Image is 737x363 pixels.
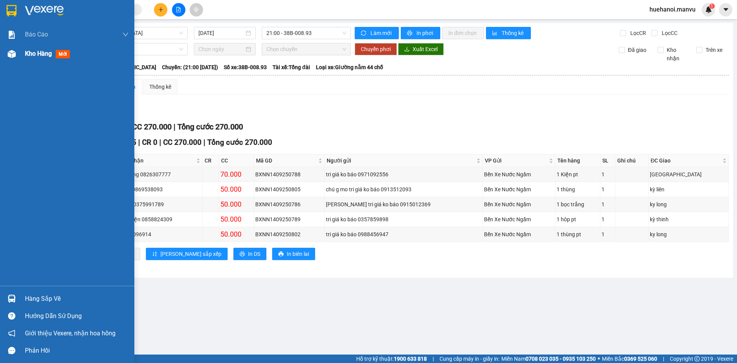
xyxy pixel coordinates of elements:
span: Tài xế: Tổng đài [273,63,310,71]
button: bar-chartThống kê [486,27,531,39]
span: In phơi [416,29,434,37]
button: In đơn chọn [442,27,484,39]
div: 50.000 [220,229,253,240]
div: 1 thùng [557,185,598,194]
strong: 1900 633 818 [394,356,427,362]
div: Hướng dẫn sử dụng [25,310,129,322]
img: solution-icon [8,31,16,39]
span: file-add [176,7,181,12]
div: chin gu 0869538093 [114,185,201,194]
span: Hỗ trợ kỹ thuật: [356,355,427,363]
span: sort-ascending [152,251,157,257]
div: Phản hồi [25,345,129,356]
input: 14/09/2025 [198,29,244,37]
div: ky long [650,230,727,239]
span: Kho nhận [664,46,691,63]
span: Đã giao [625,46,649,54]
td: Bến Xe Nước Ngầm [483,182,556,197]
div: BXNN1409250802 [255,230,323,239]
span: Làm mới [370,29,393,37]
span: Xuất Excel [413,45,438,53]
div: Bến Xe Nước Ngầm [484,170,554,179]
button: aim [190,3,203,17]
span: CR 0 [142,138,157,147]
span: printer [407,30,413,36]
strong: 0369 525 060 [624,356,657,362]
span: Lọc CC [659,29,679,37]
button: sort-ascending[PERSON_NAME] sắp xếp [146,248,228,260]
div: 1 hôp pt [557,215,598,224]
span: Người nhận [114,156,195,165]
button: downloadXuất Excel [398,43,444,55]
div: a nam điện 0858824309 [114,215,201,224]
span: CC 270.000 [132,122,172,131]
div: ky long [650,200,727,209]
div: tri giá ko báo 0988456947 [326,230,481,239]
span: aim [193,7,199,12]
div: [GEOGRAPHIC_DATA] [650,170,727,179]
span: down [122,31,129,38]
div: 1 [601,215,614,224]
span: copyright [694,356,700,361]
span: Mã GD [256,156,317,165]
div: BXNN1409250789 [255,215,323,224]
span: Trên xe [702,46,725,54]
th: CC [219,154,254,167]
span: Chuyến: (21:00 [DATE]) [162,63,218,71]
span: message [8,347,15,354]
span: | [663,355,664,363]
span: bar-chart [492,30,499,36]
button: caret-down [719,3,732,17]
span: 1 [711,3,713,9]
span: sync [361,30,367,36]
td: BXNN1409250802 [254,227,325,242]
span: ĐC Giao [651,156,721,165]
span: 21:00 - 38B-008.93 [266,27,346,39]
span: Thống kê [502,29,525,37]
div: kỳ thinh [650,215,727,224]
th: CR [203,154,219,167]
img: warehouse-icon [8,50,16,58]
span: Số xe: 38B-008.93 [224,63,267,71]
th: Tên hàng [555,154,600,167]
span: Tổng cước 270.000 [177,122,243,131]
span: download [404,46,410,53]
span: printer [240,251,245,257]
span: [PERSON_NAME] sắp xếp [160,250,221,258]
span: | [433,355,434,363]
span: huehanoi.manvu [643,5,702,14]
img: warehouse-icon [8,295,16,303]
div: BXNN1409250788 [255,170,323,179]
span: Miền Nam [501,355,596,363]
span: Tổng cước 270.000 [207,138,272,147]
sup: 1 [709,3,715,9]
div: Thống kê [149,83,171,91]
span: Cung cấp máy in - giấy in: [440,355,499,363]
button: printerIn DS [233,248,266,260]
th: SL [600,154,616,167]
button: syncLàm mới [355,27,399,39]
td: BXNN1409250788 [254,167,325,182]
div: 1 thùng pt [557,230,598,239]
td: Bến Xe Nước Ngầm [483,212,556,227]
div: 50.000 [220,214,253,225]
td: BXNN1409250789 [254,212,325,227]
input: Chọn ngày [198,45,244,53]
td: BXNN1409250786 [254,197,325,212]
span: Báo cáo [25,30,48,39]
div: phát tài 0375991789 [114,200,201,209]
div: Hàng sắp về [25,293,129,305]
div: 1 [601,200,614,209]
button: printerIn biên lai [272,248,315,260]
td: Bến Xe Nước Ngầm [483,197,556,212]
span: In biên lai [287,250,309,258]
div: tri giá ko báo 0971092556 [326,170,481,179]
span: VP Gửi [485,156,548,165]
img: icon-new-feature [705,6,712,13]
div: 1 [601,170,614,179]
div: Bến Xe Nước Ngầm [484,230,554,239]
div: Bến Xe Nước Ngầm [484,200,554,209]
div: tri giá ko báo 0357859898 [326,215,481,224]
th: Ghi chú [615,154,649,167]
td: Bến Xe Nước Ngầm [483,167,556,182]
